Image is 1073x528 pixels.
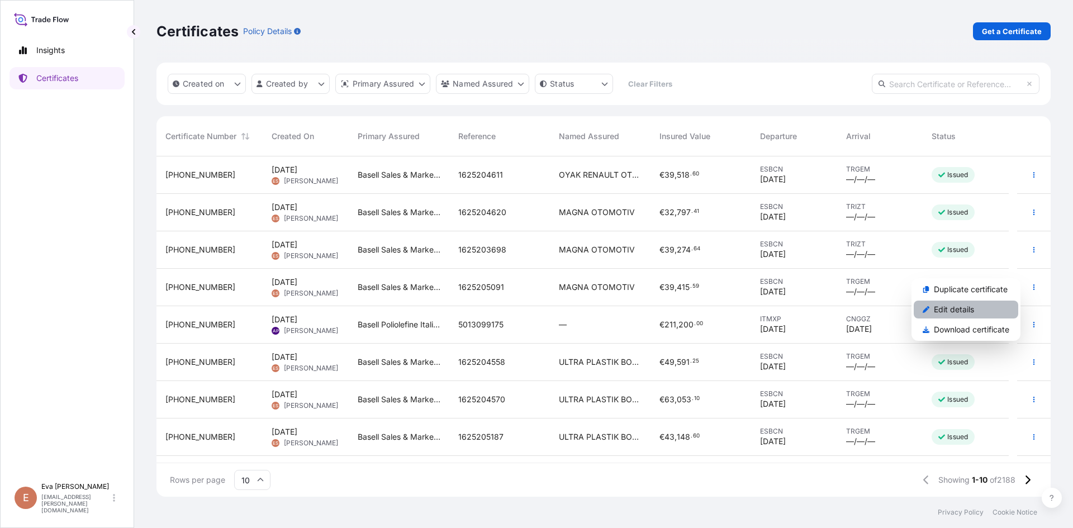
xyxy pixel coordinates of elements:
[934,284,1008,295] p: Duplicate certificate
[914,301,1018,318] a: Edit details
[914,321,1018,339] a: Download certificate
[243,26,292,37] p: Policy Details
[914,280,1018,298] a: Duplicate certificate
[911,278,1020,341] div: Actions
[156,22,239,40] p: Certificates
[934,304,974,315] p: Edit details
[934,324,1009,335] p: Download certificate
[982,26,1042,37] p: Get a Certificate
